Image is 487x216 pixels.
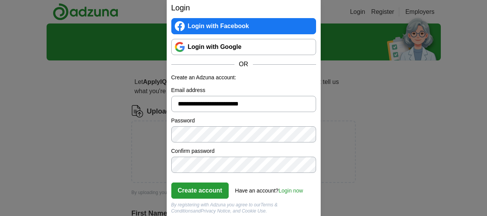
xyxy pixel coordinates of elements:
[171,117,316,125] label: Password
[201,208,230,214] a: Privacy Notice
[171,202,316,214] div: By registering with Adzuna you agree to our and , and Cookie Use.
[171,74,316,82] p: Create an Adzuna account:
[171,86,316,94] label: Email address
[171,39,316,55] a: Login with Google
[171,147,316,155] label: Confirm password
[171,18,316,34] a: Login with Facebook
[171,2,316,13] h2: Login
[171,183,229,199] button: Create account
[235,182,303,195] div: Have an account?
[234,60,253,69] span: OR
[278,188,303,194] a: Login now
